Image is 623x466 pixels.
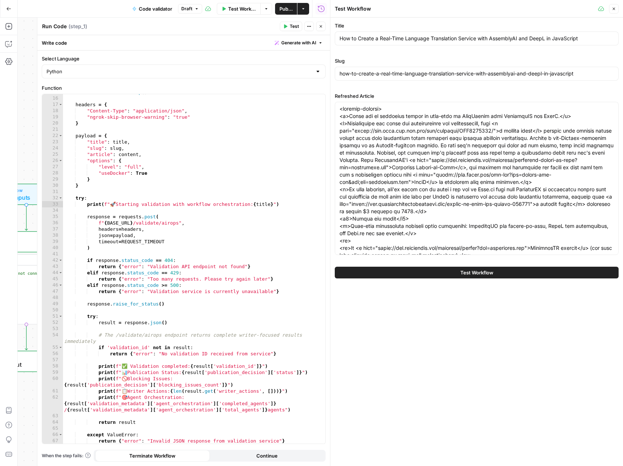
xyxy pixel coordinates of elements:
span: Toggle code folding, rows 44 through 45 [59,270,63,276]
div: 27 [42,164,63,170]
button: Test Workflow [217,3,260,15]
div: 42 [42,257,63,263]
div: 41 [42,251,63,257]
div: 52 [42,319,63,326]
button: Continue [210,450,325,462]
span: Toggle code folding, rows 22 through 30 [59,133,63,139]
div: 30 [42,182,63,189]
button: Code validator [128,3,177,15]
div: 17 [42,101,63,108]
a: When the step fails: [42,452,91,459]
span: Test [290,23,299,30]
span: Toggle code folding, rows 66 through 67 [59,432,63,438]
span: Publish [279,5,293,12]
div: 67 [42,438,63,444]
div: 44 [42,270,63,276]
div: 57 [42,357,63,363]
div: 49 [42,301,63,307]
span: End [3,354,63,361]
div: 51 [42,313,63,319]
div: 45 [42,276,63,282]
div: 19 [42,114,63,120]
span: Generate with AI [281,40,316,46]
button: Generate with AI [272,38,326,48]
div: 62 [42,394,63,413]
div: 24 [42,145,63,151]
div: 53 [42,326,63,332]
div: 28 [42,170,63,176]
input: Python [47,68,312,75]
div: 20 [42,120,63,126]
div: 35 [42,214,63,220]
span: Draft [181,5,192,12]
div: 33 [42,201,63,207]
label: Function [42,84,326,92]
div: 37 [42,226,63,232]
div: 66 [42,432,63,438]
span: Terminate Workflow [129,452,175,459]
div: 38 [42,232,63,238]
span: Code validator [139,5,172,12]
label: Refreshed Article [335,92,619,100]
span: Toggle code folding, rows 26 through 29 [59,158,63,164]
span: Test Workflow [460,269,493,276]
div: 43 [42,263,63,270]
span: Set Inputs [3,193,47,202]
span: Toggle code folding, rows 17 through 20 [59,101,63,108]
div: 29 [42,176,63,182]
div: 32 [42,195,63,201]
div: 18 [42,108,63,114]
g: Edge from step_1 to end [25,325,27,350]
button: Publish [275,3,297,15]
span: Toggle code folding, rows 46 through 47 [59,282,63,288]
div: 16 [42,95,63,101]
span: Toggle code folding, rows 51 through 64 [59,313,63,319]
div: 55 [42,344,63,351]
textarea: Run Code [42,23,67,30]
div: 40 [42,245,63,251]
div: 25 [42,151,63,158]
label: Title [335,22,619,29]
span: Test Workflow [228,5,256,12]
div: 56 [42,351,63,357]
span: Toggle code folding, rows 42 through 43 [59,257,63,263]
div: 21 [42,126,63,133]
div: Write code [37,35,330,50]
label: Select Language [42,55,326,62]
div: 48 [42,295,63,301]
span: Output [3,360,63,369]
span: Workflow [3,187,47,194]
div: 31 [42,189,63,195]
div: 63 [42,413,63,419]
div: 54 [42,332,63,344]
div: 26 [42,158,63,164]
span: ( step_1 ) [68,23,87,30]
span: Continue [256,452,278,459]
div: 36 [42,220,63,226]
div: 39 [42,238,63,245]
span: Toggle code folding, rows 55 through 56 [59,344,63,351]
div: 50 [42,307,63,313]
div: 61 [42,388,63,394]
div: 58 [42,363,63,369]
div: 23 [42,139,63,145]
button: Test [280,22,302,31]
div: 34 [42,207,63,214]
label: Slug [335,57,619,64]
button: Test Workflow [335,267,619,278]
div: 60 [42,376,63,388]
div: 59 [42,369,63,376]
div: 47 [42,288,63,295]
div: 65 [42,425,63,432]
span: Toggle code folding, rows 32 through 67 [59,195,63,201]
div: 22 [42,133,63,139]
button: Draft [178,4,202,14]
g: Edge from start to step_1 [25,205,27,230]
div: 46 [42,282,63,288]
div: 64 [42,419,63,425]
